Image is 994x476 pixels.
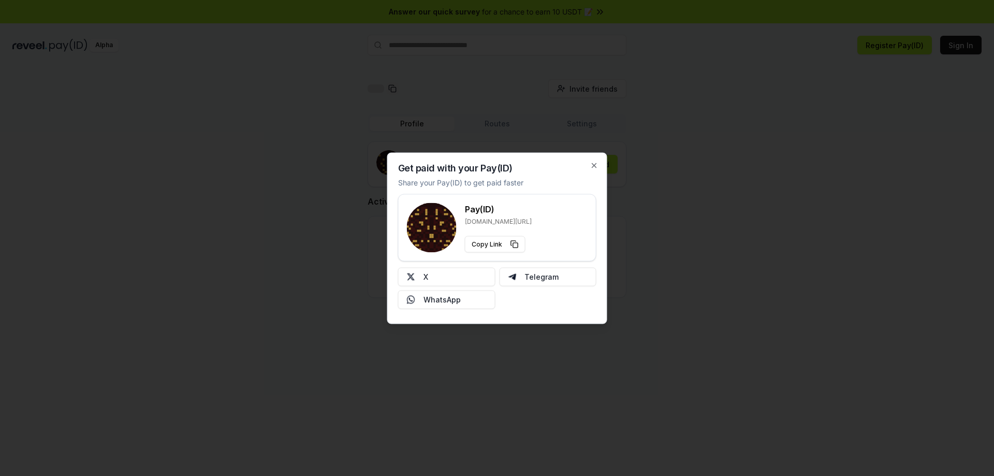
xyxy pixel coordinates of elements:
[407,295,415,304] img: Whatsapp
[499,267,596,286] button: Telegram
[398,177,523,187] p: Share your Pay(ID) to get paid faster
[508,272,516,281] img: Telegram
[465,217,532,225] p: [DOMAIN_NAME][URL]
[398,163,513,172] h2: Get paid with your Pay(ID)
[398,267,495,286] button: X
[398,290,495,309] button: WhatsApp
[465,203,532,215] h3: Pay(ID)
[407,272,415,281] img: X
[465,236,525,252] button: Copy Link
